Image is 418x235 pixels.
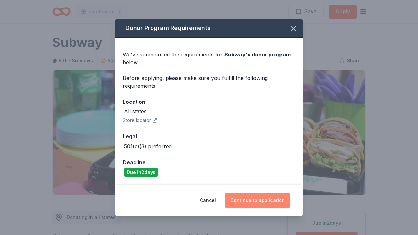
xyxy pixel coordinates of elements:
[124,107,147,115] div: All states
[224,51,291,58] span: Subway 's donor program
[123,51,295,66] div: We've summarized the requirements for below.
[123,132,295,141] div: Legal
[200,193,216,208] button: Cancel
[115,19,303,38] div: Donor Program Requirements
[123,158,295,166] div: Deadline
[124,142,172,150] div: 501(c)(3) preferred
[225,193,290,208] button: Continue to application
[123,98,295,106] div: Location
[123,74,295,90] div: Before applying, please make sure you fulfill the following requirements:
[123,117,157,124] button: Store locator
[124,168,158,177] div: Due in 2 days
